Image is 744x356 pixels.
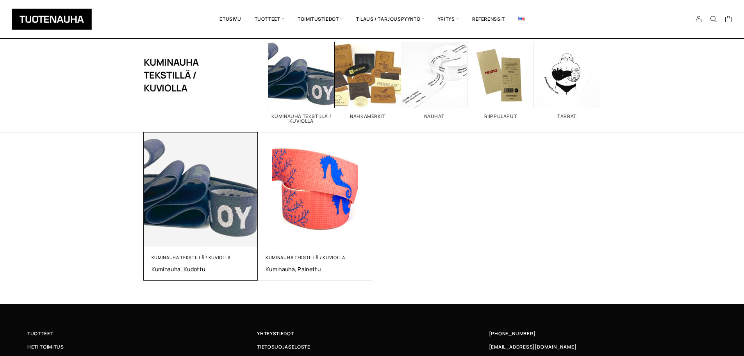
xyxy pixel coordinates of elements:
span: Tuotteet [248,6,291,32]
a: Yhteystiedot [257,329,487,338]
a: Heti toimitus [27,343,257,351]
span: Tilaus / Tarjouspyyntö [350,6,431,32]
a: Kuminauha tekstillä / kuviolla [266,254,345,260]
a: Kuminauha, kudottu [152,265,250,273]
a: Visit product category Nahkamerkit [335,42,401,119]
a: Visit product category Tarrat [534,42,600,119]
span: Yhteystiedot [257,329,294,338]
img: Tuotenauha Oy [12,9,92,30]
span: Tietosuojaseloste [257,343,310,351]
span: Tuotteet [27,329,53,338]
a: Tietosuojaseloste [257,343,487,351]
a: Visit product category Nauhat [401,42,467,119]
span: Heti toimitus [27,343,64,351]
a: Kuminauha, painettu [266,265,364,273]
a: Tuotteet [27,329,257,338]
a: Referenssit [466,6,512,32]
a: [EMAIL_ADDRESS][DOMAIN_NAME] [489,343,577,351]
span: Yritys [431,6,466,32]
a: Visit product category Kuminauha tekstillä / kuviolla [268,42,335,123]
a: Kuminauha tekstillä / kuviolla [152,254,231,260]
h2: Tarrat [534,114,600,119]
a: [PHONE_NUMBER] [489,329,536,338]
span: Toimitustiedot [291,6,350,32]
h1: Kuminauha tekstillä / kuviolla [144,42,229,108]
a: Cart [725,15,732,25]
a: Etusivu [213,6,248,32]
h2: Kuminauha tekstillä / kuviolla [268,114,335,123]
button: Search [706,16,721,23]
a: Visit product category Riippulaput [467,42,534,119]
a: My Account [691,16,707,23]
h2: Nahkamerkit [335,114,401,119]
h2: Nauhat [401,114,467,119]
img: English [518,17,525,21]
h2: Riippulaput [467,114,534,119]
